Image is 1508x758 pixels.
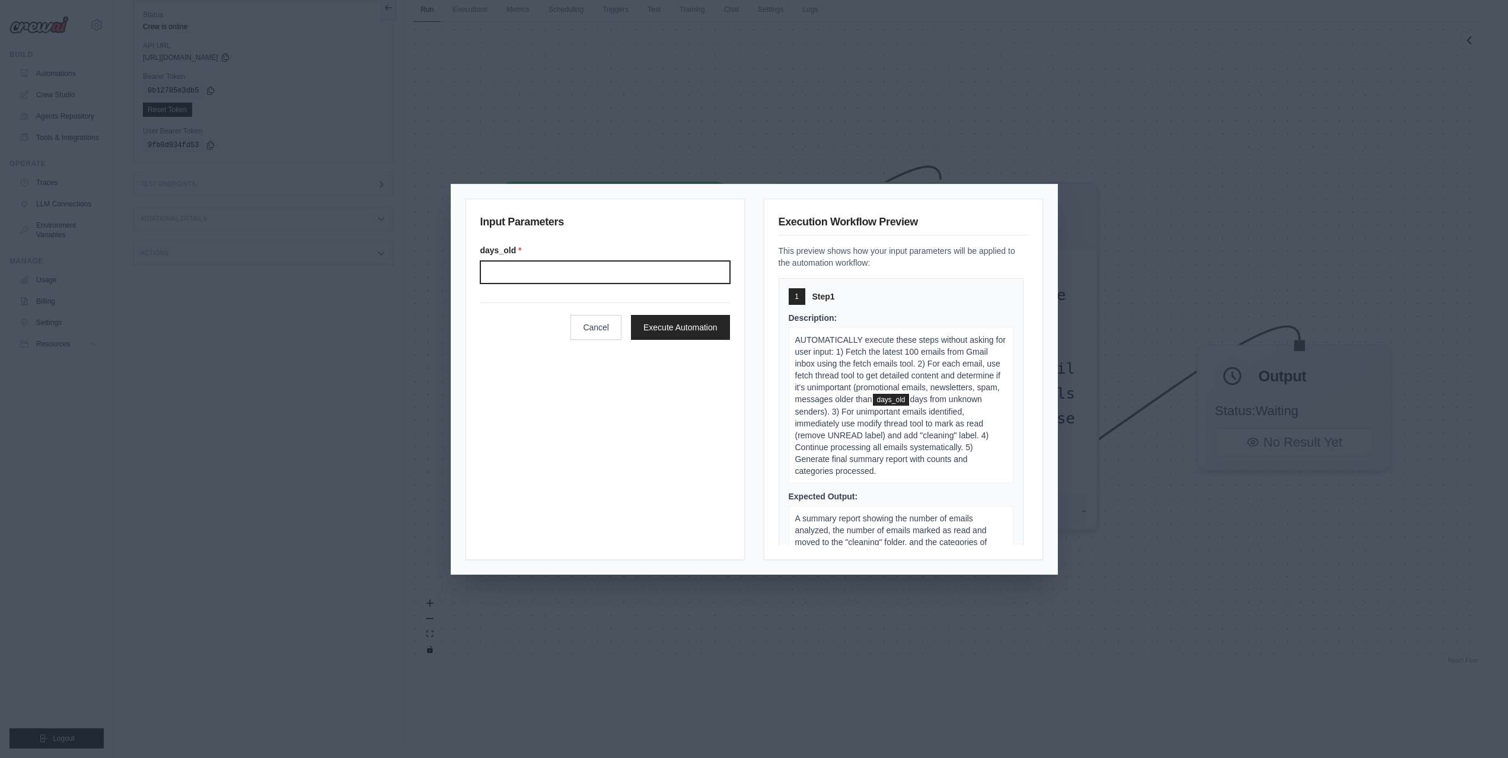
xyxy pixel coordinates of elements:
[1449,701,1508,758] div: Chatwidget
[812,291,835,302] span: Step 1
[789,492,858,501] span: Expected Output:
[795,335,1006,404] span: AUTOMATICALLY execute these steps without asking for user input: 1) Fetch the latest 100 emails f...
[795,394,989,476] span: days from unknown senders). 3) For unimportant emails identified, immediately use modify thread t...
[480,214,730,235] h3: Input Parameters
[795,292,799,301] span: 1
[631,315,730,340] button: Execute Automation
[789,313,837,323] span: Description:
[1449,701,1508,758] iframe: Chat Widget
[570,315,621,340] button: Cancel
[779,214,1028,235] h3: Execution Workflow Preview
[480,244,730,256] label: days_old
[873,394,908,406] span: days_old
[795,514,1005,594] span: A summary report showing the number of emails analyzed, the number of emails marked as read and m...
[779,245,1028,269] p: This preview shows how your input parameters will be applied to the automation workflow:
